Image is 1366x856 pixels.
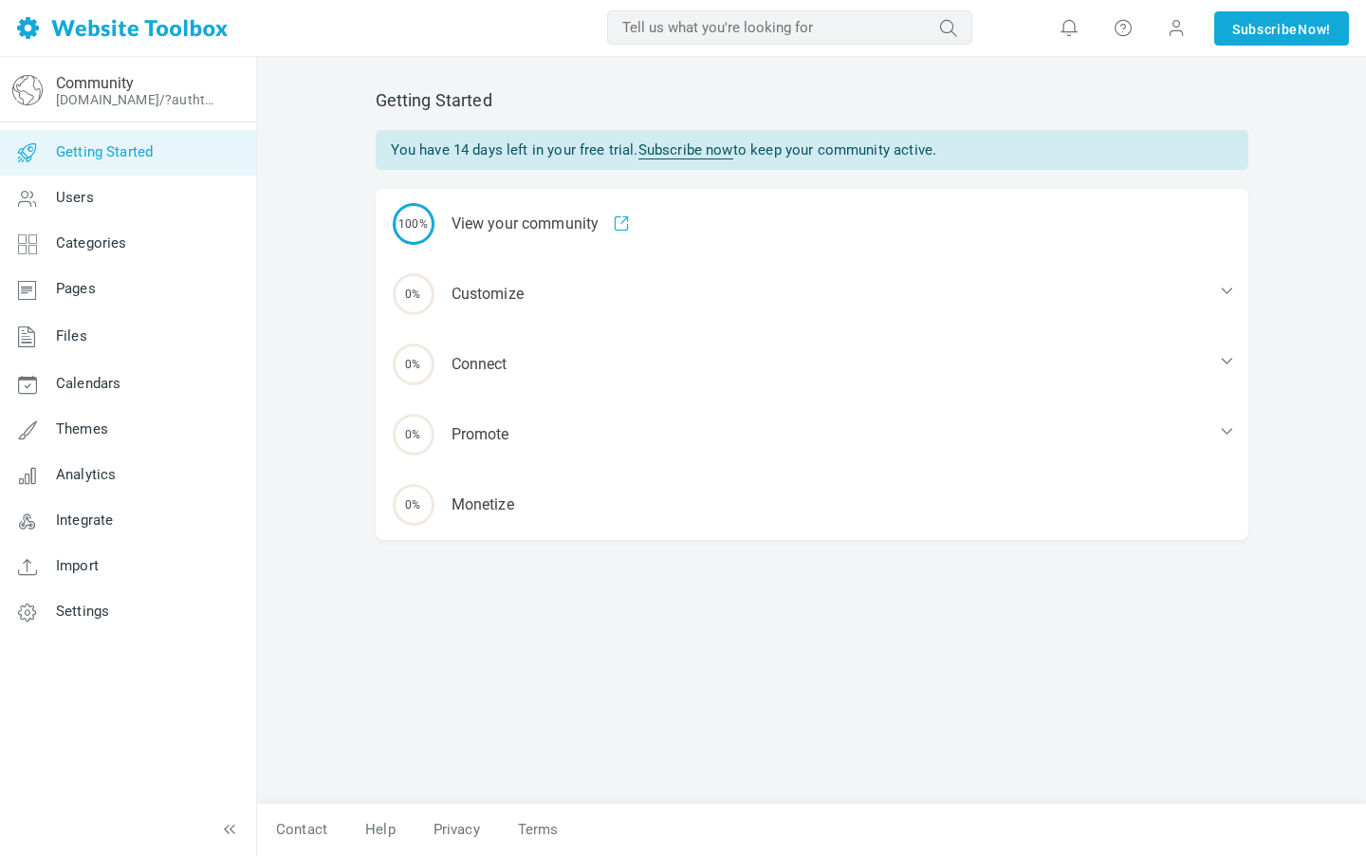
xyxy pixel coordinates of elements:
img: globe-icon.png [12,75,43,105]
span: 0% [393,484,434,526]
span: Integrate [56,512,113,529]
a: 0% Monetize [376,470,1248,540]
div: Customize [376,259,1248,329]
h2: Getting Started [376,90,1248,111]
span: Settings [56,603,109,620]
a: 100% View your community [376,189,1248,259]
span: 0% [393,344,434,385]
span: Analytics [56,466,116,483]
div: Connect [376,329,1248,400]
a: Terms [499,813,578,847]
span: Categories [56,234,127,251]
div: Monetize [376,470,1248,540]
span: Calendars [56,375,120,392]
span: 0% [393,273,434,315]
span: Import [56,557,99,574]
a: SubscribeNow! [1214,11,1349,46]
a: Community [56,74,134,92]
div: View your community [376,189,1248,259]
span: Themes [56,420,108,437]
a: [DOMAIN_NAME]/?authtoken=028f8f6e40ec36740ba0a3854242b84f&rememberMe=1 [56,92,221,107]
span: Users [56,189,94,206]
a: Privacy [415,813,499,847]
div: You have 14 days left in your free trial. to keep your community active. [376,130,1248,170]
input: Tell us what you're looking for [607,10,972,45]
div: Promote [376,400,1248,470]
span: Getting Started [56,143,153,160]
span: Now! [1298,19,1331,40]
a: Subscribe now [638,141,733,159]
span: 100% [393,203,434,245]
a: Help [346,813,415,847]
a: Contact [257,813,346,847]
span: Pages [56,280,96,297]
span: Files [56,327,87,344]
span: 0% [393,414,434,456]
